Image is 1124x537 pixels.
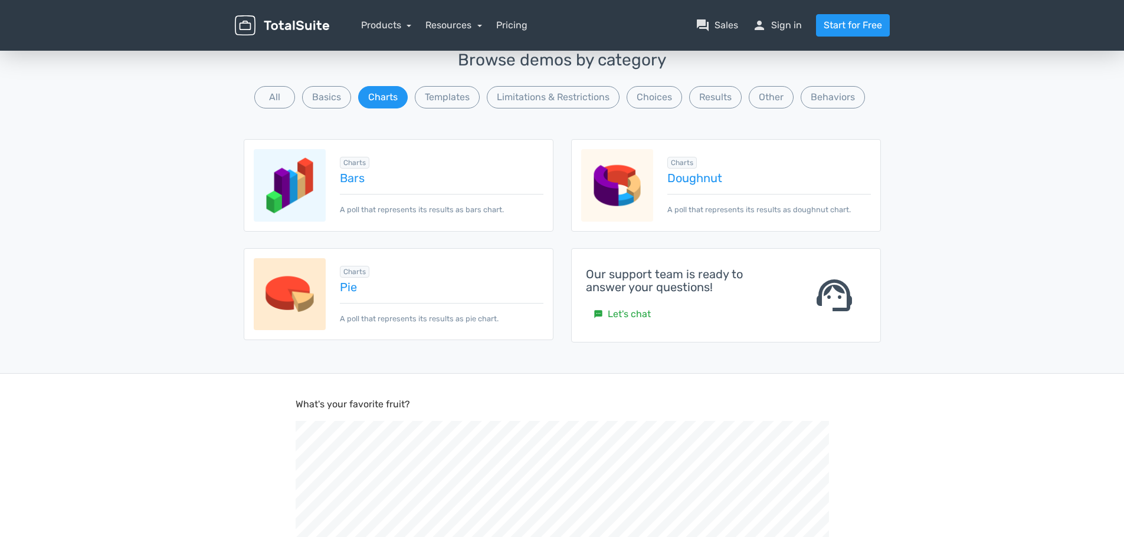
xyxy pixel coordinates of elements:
p: A poll that represents its results as pie chart. [340,303,543,324]
button: Behaviors [801,86,865,108]
p: A poll that represents its results as bars chart. [340,194,543,215]
a: Resources [425,19,482,31]
span: support_agent [813,274,856,317]
button: Other [749,86,794,108]
a: Pie [340,281,543,294]
span: question_answer [696,18,710,32]
span: Browse all in Charts [667,157,697,169]
p: What's your favorite fruit? [296,24,829,38]
a: Start for Free [816,14,890,37]
button: Choices [627,86,682,108]
a: personSign in [752,18,802,32]
button: Charts [358,86,408,108]
button: Templates [415,86,480,108]
button: All [254,86,295,108]
img: charts-pie.png [254,258,326,331]
img: charts-doughnut.png [581,149,654,222]
small: sms [594,309,603,319]
span: Browse all in Charts [340,157,369,169]
button: Basics [302,86,351,108]
a: Bars [340,172,543,185]
a: Pricing [496,18,527,32]
button: Back to vote [754,342,829,371]
img: TotalSuite for WordPress [235,15,329,36]
img: charts-bars.png [254,149,326,222]
button: Results [689,86,742,108]
p: A poll that represents its results as doughnut chart. [667,194,870,215]
button: Limitations & Restrictions [487,86,620,108]
h4: Our support team is ready to answer your questions! [586,268,784,294]
a: Doughnut [667,172,870,185]
h3: Browse demos by category [244,51,881,70]
a: question_answerSales [696,18,738,32]
a: smsLet's chat [586,303,658,325]
span: person [752,18,766,32]
a: Products [361,19,412,31]
span: Browse all in Charts [340,266,369,278]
